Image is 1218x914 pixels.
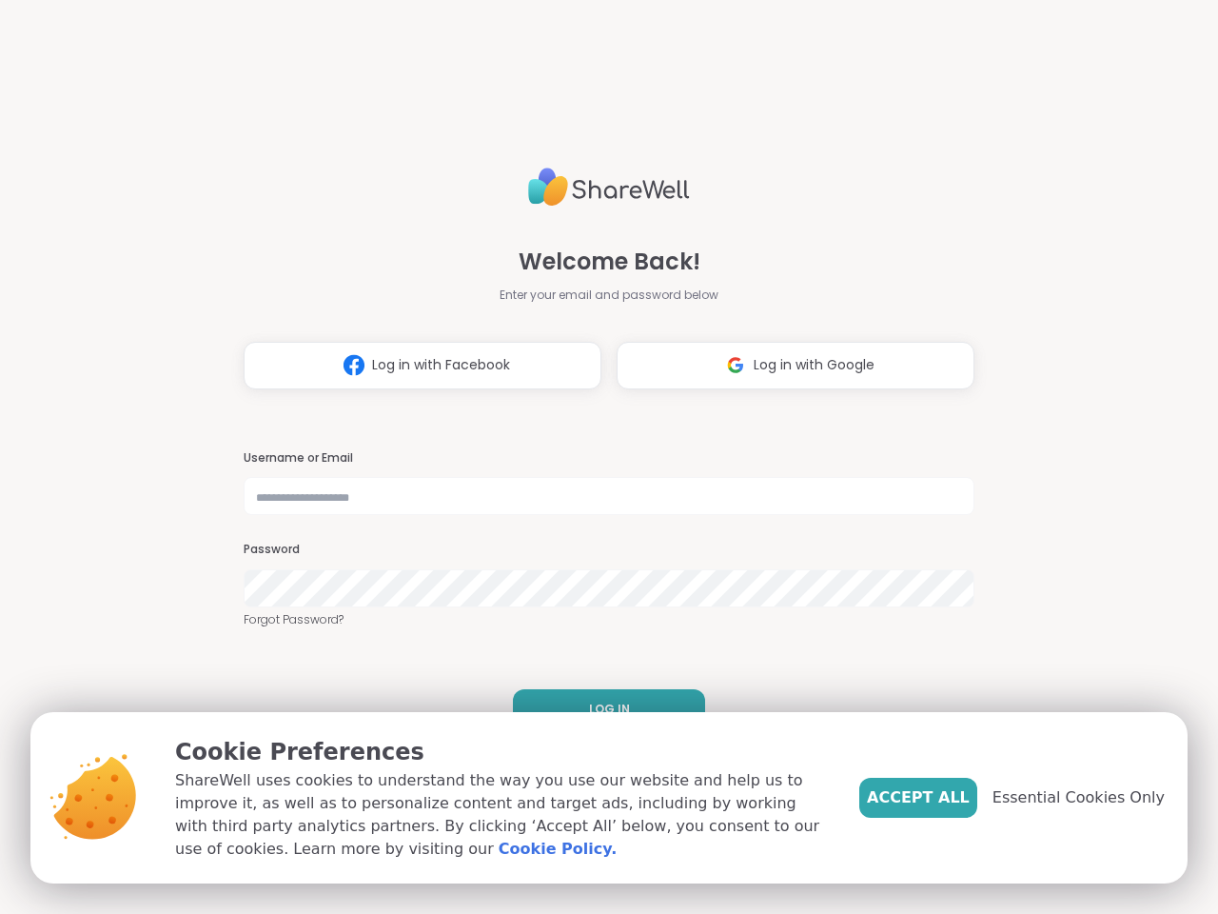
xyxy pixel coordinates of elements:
[500,287,718,304] span: Enter your email and password below
[244,450,974,467] h3: Username or Email
[372,355,510,375] span: Log in with Facebook
[992,786,1165,809] span: Essential Cookies Only
[244,611,974,628] a: Forgot Password?
[499,838,617,861] a: Cookie Policy.
[859,778,977,818] button: Accept All
[244,542,974,558] h3: Password
[175,735,829,769] p: Cookie Preferences
[617,342,974,389] button: Log in with Google
[519,245,700,279] span: Welcome Back!
[589,701,630,718] span: LOG IN
[528,160,690,214] img: ShareWell Logo
[175,769,829,861] p: ShareWell uses cookies to understand the way you use our website and help us to improve it, as we...
[336,348,372,383] img: ShareWell Logomark
[244,342,601,389] button: Log in with Facebook
[754,355,874,375] span: Log in with Google
[513,689,705,729] button: LOG IN
[717,348,754,383] img: ShareWell Logomark
[867,786,970,809] span: Accept All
